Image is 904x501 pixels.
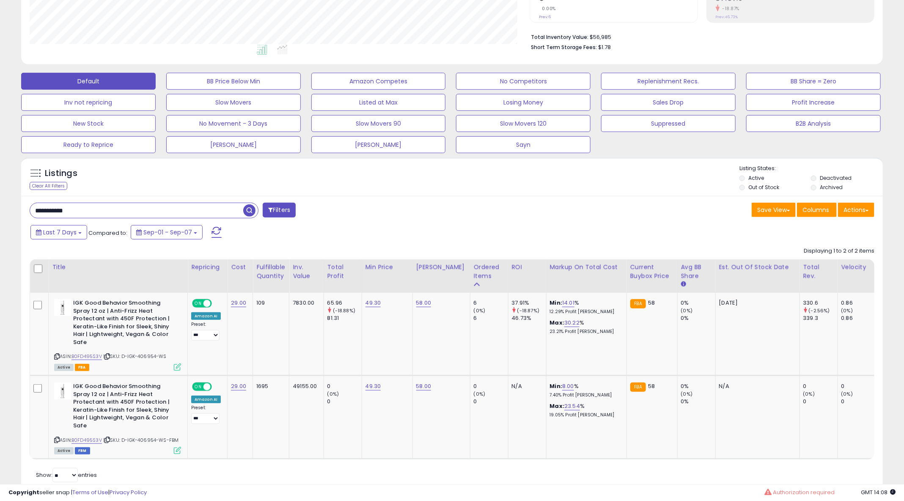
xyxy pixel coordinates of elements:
div: % [550,319,620,335]
a: 29.00 [231,299,246,307]
div: Markup on Total Cost [550,263,623,272]
button: Sales Drop [601,94,736,111]
div: 0 [327,398,362,405]
span: | SKU: D-IGK-406954-WS-FBM [103,437,179,443]
div: N/A [512,383,540,390]
label: Archived [820,184,843,191]
div: Ordered Items [474,263,505,281]
span: $1.78 [598,43,611,51]
div: 81.31 [327,314,362,322]
div: 1695 [256,383,283,390]
a: 58.00 [416,299,431,307]
div: 0 [841,383,876,390]
div: 0 [327,383,362,390]
span: All listings currently available for purchase on Amazon [54,364,74,371]
div: % [550,402,620,418]
div: 37.91% [512,299,546,307]
button: Save View [752,203,796,217]
a: B0FD495S3V [71,353,102,360]
div: 6 [474,314,508,322]
div: 0.86 [841,314,876,322]
button: Amazon Competes [311,73,446,90]
span: Show: entries [36,471,97,479]
li: $56,985 [531,31,868,41]
div: 0% [681,383,715,390]
div: 0% [681,398,715,405]
button: Losing Money [456,94,591,111]
label: Deactivated [820,174,852,182]
div: seller snap | | [8,489,147,497]
span: OFF [211,300,224,307]
small: FBA [630,383,646,392]
button: Ready to Reprice [21,136,156,153]
img: 31+bHP6MX9L._SL40_.jpg [54,299,71,316]
b: Min: [550,299,563,307]
div: Amazon AI [191,396,221,403]
p: 19.05% Profit [PERSON_NAME] [550,412,620,418]
div: % [550,383,620,398]
small: (-18.88%) [333,307,355,314]
div: [PERSON_NAME] [416,263,467,272]
div: Clear All Filters [30,182,67,190]
button: Slow Movers [166,94,301,111]
a: Terms of Use [72,488,108,496]
div: 49155.00 [293,383,317,390]
th: The percentage added to the cost of goods (COGS) that forms the calculator for Min & Max prices. [546,259,626,293]
span: Columns [802,206,829,214]
div: 0 [474,383,508,390]
small: FBA [630,299,646,308]
button: B2B Analysis [746,115,881,132]
span: Compared to: [88,229,127,237]
span: 2025-09-15 14:08 GMT [861,488,896,496]
button: BB Price Below Min [166,73,301,90]
button: Listed at Max [311,94,446,111]
small: Avg BB Share. [681,281,686,288]
div: 109 [256,299,283,307]
div: 0 [803,383,838,390]
p: N/A [719,383,793,390]
button: Filters [263,203,296,217]
span: ON [193,300,203,307]
div: 0.86 [841,299,876,307]
button: Columns [797,203,837,217]
div: Cost [231,263,249,272]
a: B0FD495S3V [71,437,102,444]
b: Total Inventory Value: [531,33,588,41]
button: Sayn [456,136,591,153]
label: Active [749,174,764,182]
div: Amazon AI [191,312,221,320]
span: Authorization required [773,488,835,496]
div: 7830.00 [293,299,317,307]
small: (0%) [474,307,486,314]
button: BB Share = Zero [746,73,881,90]
small: (0%) [803,391,815,397]
small: -18.87% [720,6,740,12]
button: Slow Movers 90 [311,115,446,132]
span: ON [193,383,203,391]
p: Listing States: [739,165,883,173]
span: FBM [75,447,90,454]
div: Preset: [191,322,221,341]
small: (-2.56%) [809,307,830,314]
a: 49.30 [365,299,381,307]
button: No Competitors [456,73,591,90]
small: (0%) [327,391,339,397]
button: Replenishment Recs. [601,73,736,90]
span: Sep-01 - Sep-07 [143,228,192,237]
a: 58.00 [416,382,431,391]
span: 58 [648,382,655,390]
a: 23.54 [564,402,580,410]
small: (0%) [474,391,486,397]
small: 0.00% [539,6,556,12]
a: Privacy Policy [110,488,147,496]
a: 30.22 [564,319,580,327]
small: Prev: 6 [539,14,551,19]
div: 46.73% [512,314,546,322]
div: ROI [512,263,543,272]
div: Inv. value [293,263,320,281]
div: Est. Out Of Stock Date [719,263,796,272]
div: Fulfillable Quantity [256,263,286,281]
div: Title [52,263,184,272]
p: [DATE] [719,299,793,307]
button: Suppressed [601,115,736,132]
